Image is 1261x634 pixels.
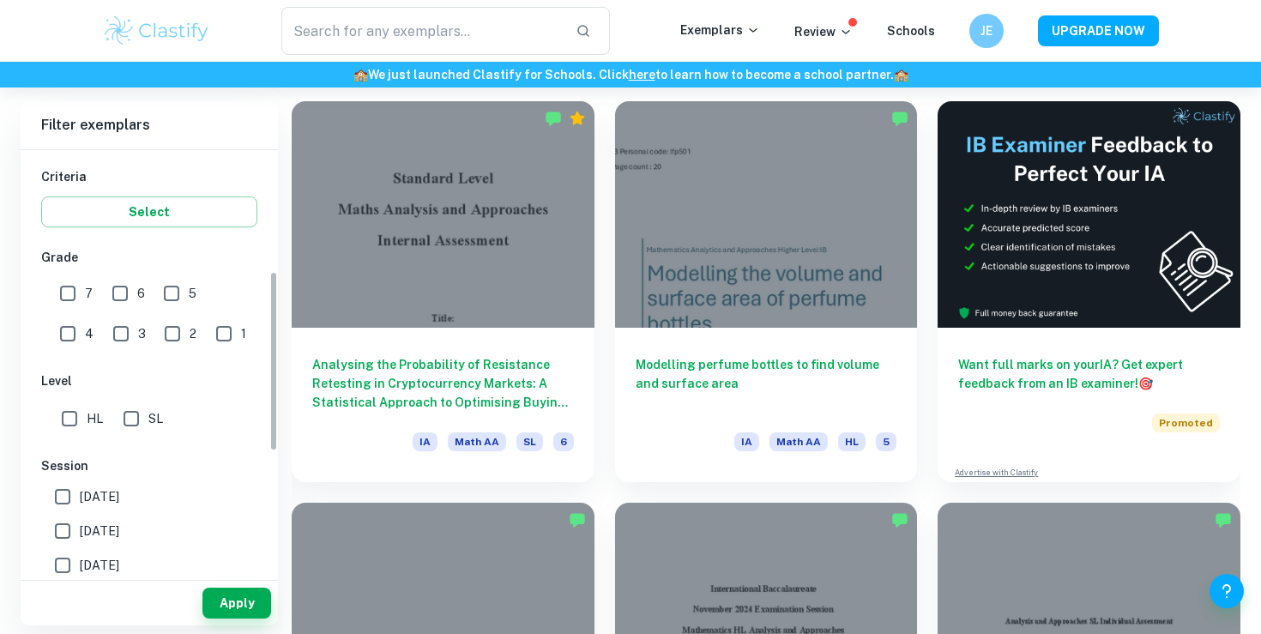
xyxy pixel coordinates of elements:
[85,284,93,303] span: 7
[241,324,246,343] span: 1
[189,284,196,303] span: 5
[876,432,896,451] span: 5
[887,24,935,38] a: Schools
[281,7,562,55] input: Search for any exemplars...
[1210,574,1244,608] button: Help and Feedback
[41,167,257,186] h6: Criteria
[1152,414,1220,432] span: Promoted
[102,14,211,48] img: Clastify logo
[292,101,594,482] a: Analysing the Probability of Resistance Retesting in Cryptocurrency Markets: A Statistical Approa...
[794,22,853,41] p: Review
[41,456,257,475] h6: Session
[769,432,828,451] span: Math AA
[190,324,196,343] span: 2
[138,324,146,343] span: 3
[137,284,145,303] span: 6
[41,248,257,267] h6: Grade
[569,511,586,528] img: Marked
[680,21,760,39] p: Exemplars
[85,324,94,343] span: 4
[894,68,908,82] span: 🏫
[891,110,908,127] img: Marked
[448,432,506,451] span: Math AA
[87,409,103,428] span: HL
[938,101,1240,328] img: Thumbnail
[891,511,908,528] img: Marked
[312,355,574,412] h6: Analysing the Probability of Resistance Retesting in Cryptocurrency Markets: A Statistical Approa...
[202,588,271,619] button: Apply
[1138,377,1153,390] span: 🎯
[938,101,1240,482] a: Want full marks on yourIA? Get expert feedback from an IB examiner!PromotedAdvertise with Clastify
[41,196,257,227] button: Select
[1215,511,1232,528] img: Marked
[41,371,257,390] h6: Level
[1038,15,1159,46] button: UPGRADE NOW
[353,68,368,82] span: 🏫
[80,556,119,575] span: [DATE]
[80,487,119,506] span: [DATE]
[80,522,119,540] span: [DATE]
[413,432,437,451] span: IA
[977,21,997,40] h6: JE
[629,68,655,82] a: here
[969,14,1004,48] button: JE
[3,65,1258,84] h6: We just launched Clastify for Schools. Click to learn how to become a school partner.
[958,355,1220,393] h6: Want full marks on your IA ? Get expert feedback from an IB examiner!
[615,101,918,482] a: Modelling perfume bottles to find volume and surface areaIAMath AAHL5
[734,432,759,451] span: IA
[545,110,562,127] img: Marked
[516,432,543,451] span: SL
[148,409,163,428] span: SL
[955,467,1038,479] a: Advertise with Clastify
[838,432,866,451] span: HL
[569,110,586,127] div: Premium
[636,355,897,412] h6: Modelling perfume bottles to find volume and surface area
[553,432,574,451] span: 6
[21,101,278,149] h6: Filter exemplars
